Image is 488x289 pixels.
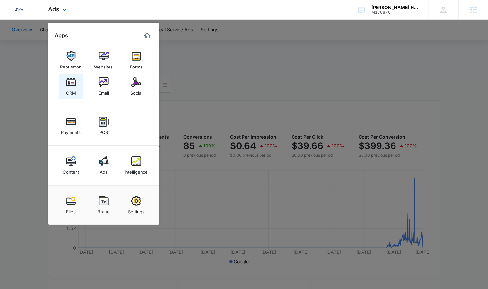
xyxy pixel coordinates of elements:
a: Social [124,74,149,99]
a: Websites [91,48,116,73]
div: POS [99,127,108,135]
div: account name [371,5,419,10]
div: Email [98,87,109,96]
h2: Apps [55,32,68,38]
a: Ads [91,153,116,178]
img: Sigler Corporate [13,4,25,16]
a: Content [59,153,83,178]
a: Files [59,193,83,218]
div: Files [66,206,76,214]
div: Reputation [60,61,82,69]
a: Marketing 360® Dashboard [142,30,153,41]
div: Social [130,87,142,96]
a: Brand [91,193,116,218]
a: Forms [124,48,149,73]
div: account id [371,10,419,15]
div: Websites [94,61,113,69]
div: CRM [66,87,76,96]
div: Settings [128,206,144,214]
div: Intelligence [125,166,148,175]
a: Settings [124,193,149,218]
a: Reputation [59,48,83,73]
div: Content [63,166,79,175]
div: Payments [61,127,81,135]
div: Ads [100,166,108,175]
a: Payments [59,114,83,138]
a: CRM [59,74,83,99]
div: Forms [130,61,143,69]
a: POS [91,114,116,138]
a: Email [91,74,116,99]
a: Intelligence [124,153,149,178]
span: Ads [48,6,59,13]
div: Brand [98,206,110,214]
